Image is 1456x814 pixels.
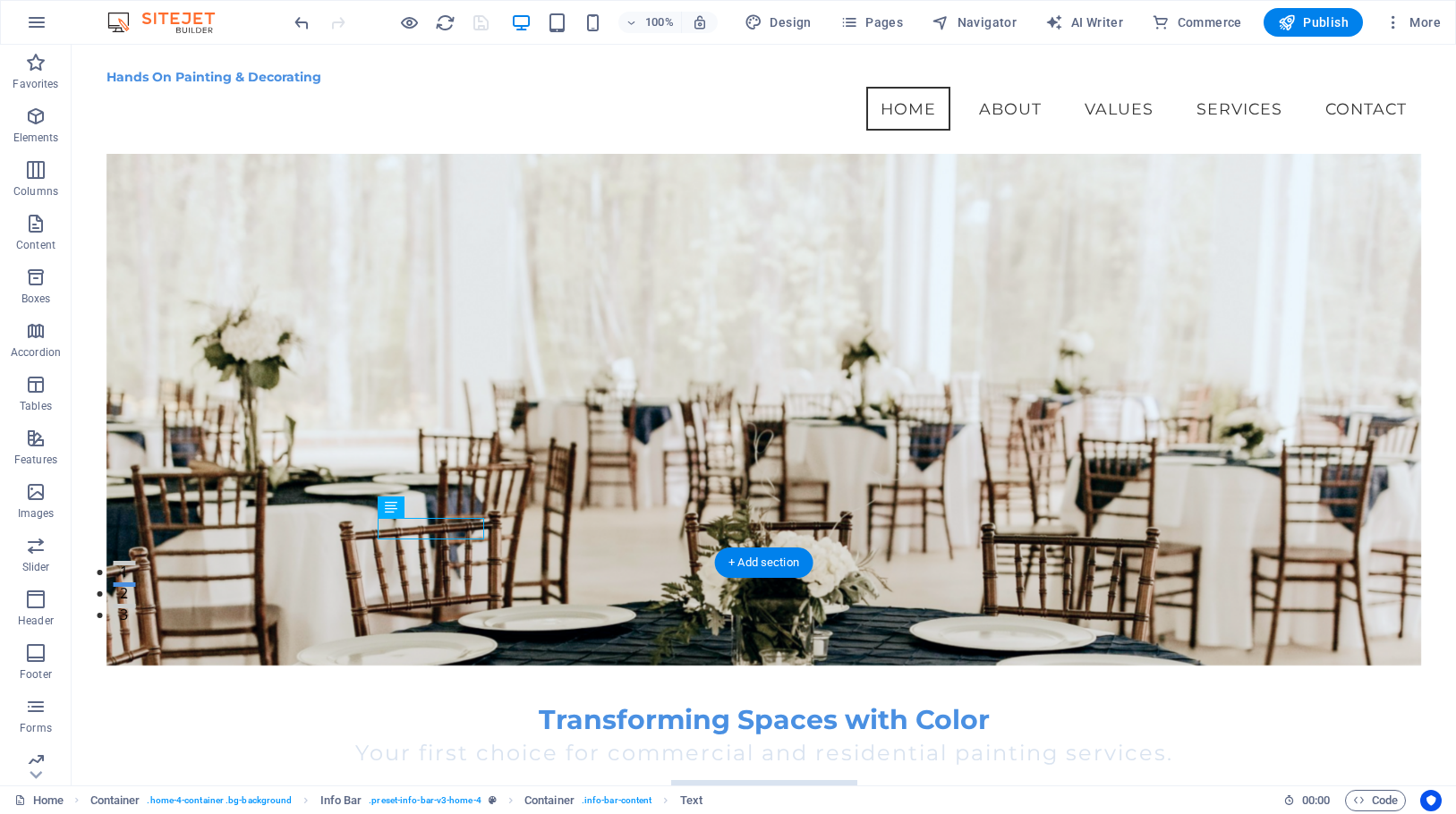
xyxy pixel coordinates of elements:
button: reload [434,12,456,33]
span: . info-bar-content [582,790,652,811]
span: Publish [1278,13,1349,31]
div: Design (Ctrl+Alt+Y) [737,8,819,37]
span: AI Writer [1045,13,1123,31]
span: Commerce [1152,13,1242,31]
p: Columns [13,184,58,199]
i: This element is a customizable preset [489,795,497,805]
span: : [1315,793,1317,807]
p: Forms [20,721,52,735]
span: Code [1353,790,1398,811]
span: Click to select. Double-click to edit [680,790,702,811]
p: Features [14,453,57,467]
span: Click to select. Double-click to edit [524,790,575,811]
button: Navigator [924,8,1024,37]
p: Accordion [11,345,61,360]
p: Favorites [13,77,58,91]
p: Content [16,238,55,252]
button: More [1377,8,1448,37]
p: Images [18,506,55,521]
a: Click to cancel selection. Double-click to open Pages [14,790,64,811]
p: Slider [22,560,50,574]
p: Elements [13,131,59,145]
button: Publish [1264,8,1363,37]
i: Reload page [435,13,456,33]
button: AI Writer [1038,8,1130,37]
p: Header [18,614,54,628]
button: 100% [618,12,682,33]
button: Design [737,8,819,37]
div: + Add section [714,547,813,578]
button: Code [1345,790,1406,811]
button: 3 [41,559,64,564]
i: On resize automatically adjust zoom level to fit chosen device. [692,14,708,30]
span: Navigator [932,13,1017,31]
h6: Session time [1283,790,1331,811]
p: Tables [20,399,52,413]
span: . preset-info-bar-v3-home-4 [369,790,481,811]
span: Click to select. Double-click to edit [90,790,140,811]
span: Pages [840,13,903,31]
p: Boxes [21,292,51,306]
button: Commerce [1145,8,1249,37]
button: 1 [41,516,64,521]
span: Design [745,13,812,31]
img: Editor Logo [103,12,237,33]
button: Pages [833,8,910,37]
h6: 100% [645,12,674,33]
span: More [1384,13,1441,31]
span: 00 00 [1302,790,1330,811]
p: Footer [20,667,52,682]
span: Click to select. Double-click to edit [320,790,362,811]
span: . home-4-container .bg-background [147,790,292,811]
button: Usercentrics [1420,790,1442,811]
i: Undo: Change description (Ctrl+Z) [292,13,312,33]
button: undo [291,12,312,33]
nav: breadcrumb [90,790,702,811]
button: 2 [41,538,64,542]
